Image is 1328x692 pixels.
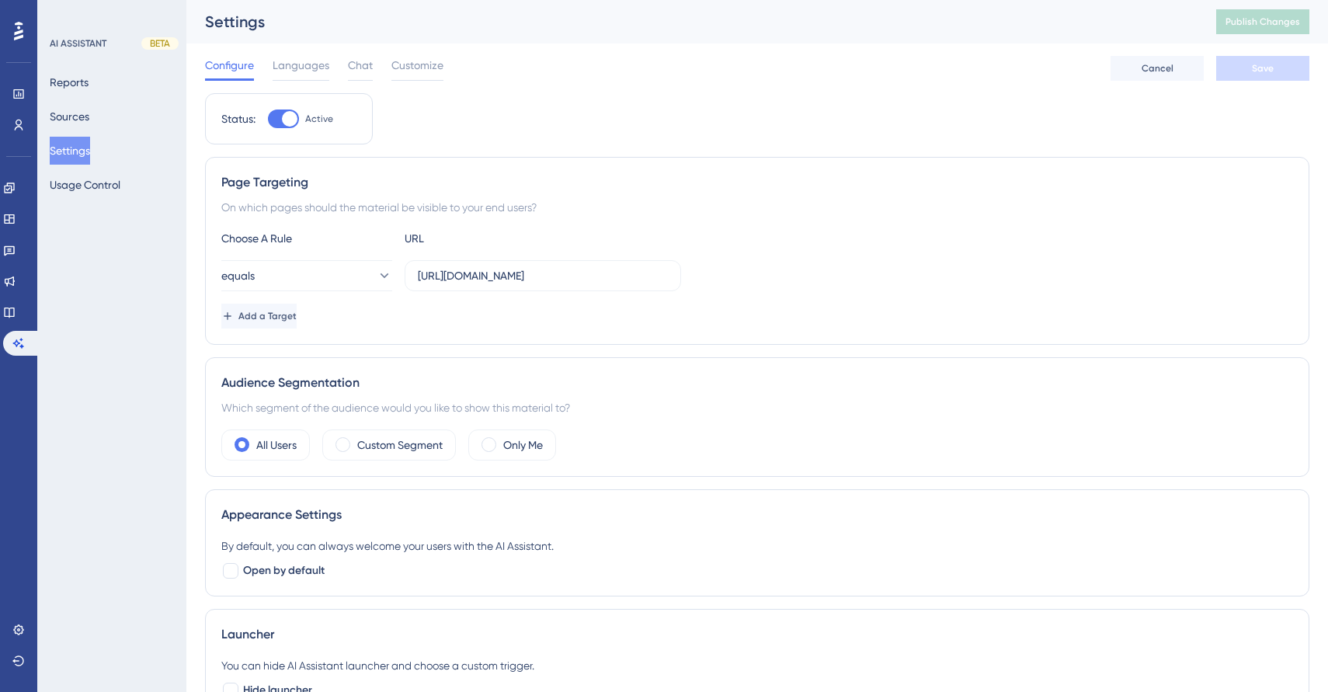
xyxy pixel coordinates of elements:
[50,68,89,96] button: Reports
[50,37,106,50] div: AI ASSISTANT
[221,229,392,248] div: Choose A Rule
[1225,16,1300,28] span: Publish Changes
[221,656,1293,675] div: You can hide AI Assistant launcher and choose a custom trigger.
[221,110,256,128] div: Status:
[221,266,255,285] span: equals
[503,436,543,454] label: Only Me
[1216,9,1309,34] button: Publish Changes
[348,56,373,75] span: Chat
[418,267,668,284] input: yourwebsite.com/path
[238,310,297,322] span: Add a Target
[243,562,325,580] span: Open by default
[221,173,1293,192] div: Page Targeting
[141,37,179,50] div: BETA
[205,56,254,75] span: Configure
[305,113,333,125] span: Active
[221,260,392,291] button: equals
[50,137,90,165] button: Settings
[221,304,297,329] button: Add a Target
[273,56,329,75] span: Languages
[221,506,1293,524] div: Appearance Settings
[1142,62,1173,75] span: Cancel
[357,436,443,454] label: Custom Segment
[1252,62,1274,75] span: Save
[50,171,120,199] button: Usage Control
[221,198,1293,217] div: On which pages should the material be visible to your end users?
[221,625,1293,644] div: Launcher
[221,398,1293,417] div: Which segment of the audience would you like to show this material to?
[256,436,297,454] label: All Users
[50,103,89,130] button: Sources
[205,11,1177,33] div: Settings
[391,56,443,75] span: Customize
[405,229,575,248] div: URL
[221,537,1293,555] div: By default, you can always welcome your users with the AI Assistant.
[221,374,1293,392] div: Audience Segmentation
[1111,56,1204,81] button: Cancel
[1216,56,1309,81] button: Save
